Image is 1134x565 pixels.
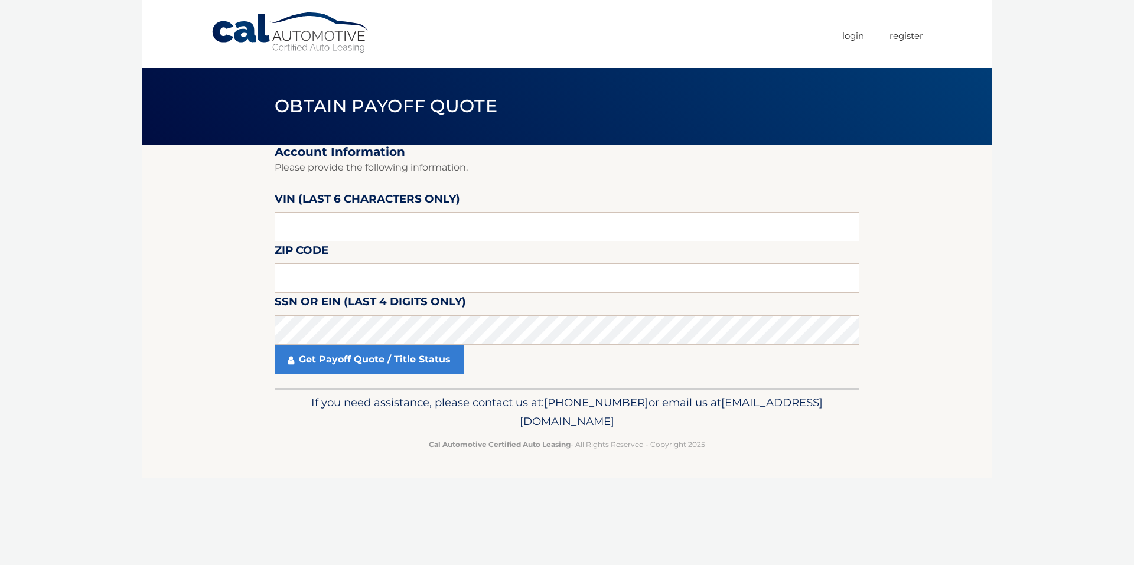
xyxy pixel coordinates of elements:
h2: Account Information [275,145,859,159]
p: - All Rights Reserved - Copyright 2025 [282,438,852,450]
label: VIN (last 6 characters only) [275,190,460,212]
p: If you need assistance, please contact us at: or email us at [282,393,852,431]
label: Zip Code [275,241,328,263]
a: Get Payoff Quote / Title Status [275,345,464,374]
span: Obtain Payoff Quote [275,95,497,117]
span: [PHONE_NUMBER] [544,396,649,409]
label: SSN or EIN (last 4 digits only) [275,293,466,315]
strong: Cal Automotive Certified Auto Leasing [429,440,571,449]
a: Login [842,26,864,45]
p: Please provide the following information. [275,159,859,176]
a: Register [889,26,923,45]
a: Cal Automotive [211,12,370,54]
